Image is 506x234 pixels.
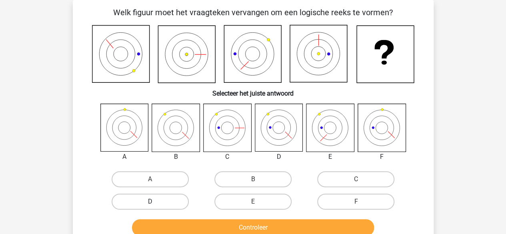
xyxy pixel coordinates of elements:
div: B [146,152,206,162]
label: E [214,194,292,210]
div: A [94,152,155,162]
h6: Selecteer het juiste antwoord [86,83,421,97]
label: F [317,194,394,210]
div: D [249,152,309,162]
label: D [112,194,189,210]
label: A [112,171,189,187]
label: C [317,171,394,187]
div: C [197,152,258,162]
label: B [214,171,292,187]
div: E [300,152,360,162]
div: F [352,152,412,162]
p: Welk figuur moet het vraagteken vervangen om een logische reeks te vormen? [86,6,421,18]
